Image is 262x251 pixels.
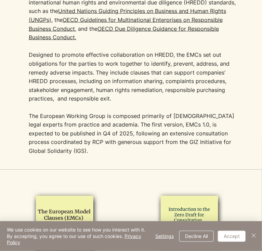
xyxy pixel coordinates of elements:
a: OECD Due Diligence Guidance for Responsible Business Conduct. [29,25,219,41]
a: United Nations Guiding Principles on Business and Human Rights (UNGPs) [29,8,226,23]
img: Close [250,232,258,240]
button: Close [250,227,258,246]
span: We use cookies on our website to see how you interact with it. By accepting, you agree to our use... [7,227,147,246]
p: The European Working Group is composed primarily of [DEMOGRAPHIC_DATA] legal experts from practic... [29,112,238,156]
button: Accept [218,231,246,242]
button: Decline All [179,231,214,242]
a: Privacy Policy [7,233,141,245]
span: Settings [155,231,174,241]
a: OECD Guidelines for Multinational Enterprises on Responsible Business Conduct [29,16,223,32]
